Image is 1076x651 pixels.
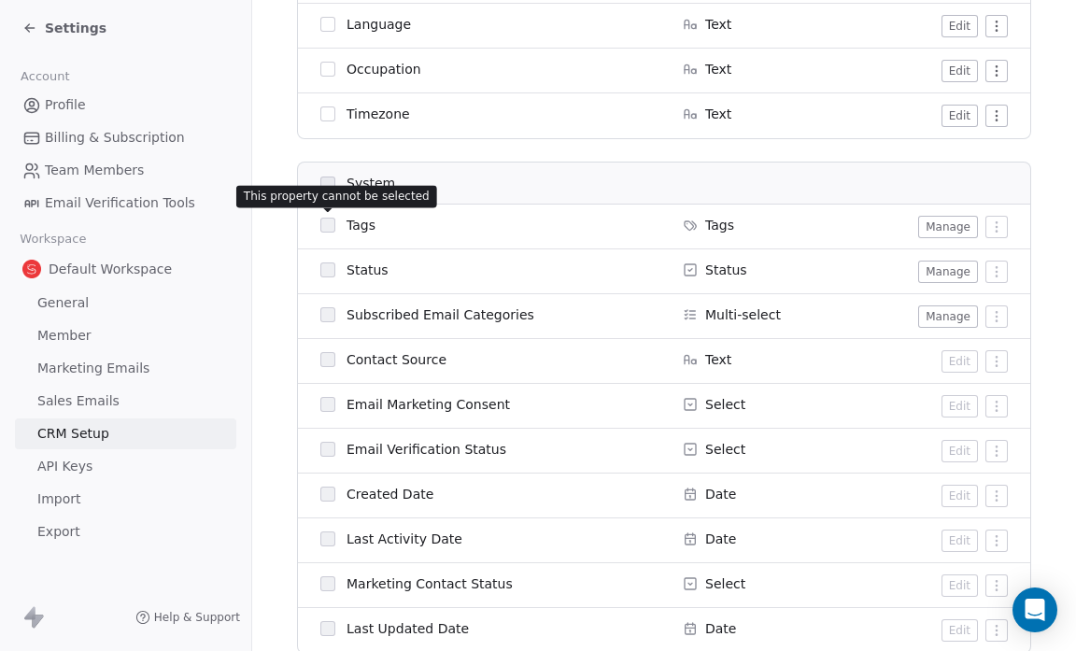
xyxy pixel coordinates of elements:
[45,128,185,148] span: Billing & Subscription
[12,225,94,253] span: Workspace
[347,440,506,459] span: Email Verification Status
[941,15,978,37] button: Edit
[37,391,120,411] span: Sales Emails
[37,424,109,444] span: CRM Setup
[705,619,736,638] span: Date
[941,395,978,417] button: Edit
[15,484,236,515] a: Import
[15,122,236,153] a: Billing & Subscription
[705,216,734,234] span: Tags
[941,530,978,552] button: Edit
[941,60,978,82] button: Edit
[347,261,389,279] span: Status
[705,574,745,593] span: Select
[347,305,534,324] span: Subscribed Email Categories
[15,188,236,219] a: Email Verification Tools
[918,305,978,328] button: Manage
[37,293,89,313] span: General
[15,451,236,482] a: API Keys
[15,418,236,449] a: CRM Setup
[705,261,747,279] span: Status
[347,174,395,193] span: System
[15,90,236,120] a: Profile
[941,440,978,462] button: Edit
[941,619,978,642] button: Edit
[45,193,195,213] span: Email Verification Tools
[37,522,80,542] span: Export
[154,610,240,625] span: Help & Support
[705,105,731,123] span: Text
[347,216,375,234] span: Tags
[45,19,106,37] span: Settings
[347,395,510,414] span: Email Marketing Consent
[135,610,240,625] a: Help & Support
[918,261,978,283] button: Manage
[347,350,446,369] span: Contact Source
[244,189,430,204] span: This property cannot be selected
[347,60,421,78] span: Occupation
[941,485,978,507] button: Edit
[705,305,781,324] span: Multi-select
[15,517,236,547] a: Export
[15,353,236,384] a: Marketing Emails
[347,15,411,34] span: Language
[1012,587,1057,632] div: Open Intercom Messenger
[705,395,745,414] span: Select
[37,326,92,346] span: Member
[347,105,410,123] span: Timezone
[705,60,731,78] span: Text
[705,350,731,369] span: Text
[12,63,78,91] span: Account
[15,288,236,318] a: General
[347,574,513,593] span: Marketing Contact Status
[941,350,978,373] button: Edit
[705,485,736,503] span: Date
[347,619,469,638] span: Last Updated Date
[37,489,80,509] span: Import
[22,19,106,37] a: Settings
[49,260,172,278] span: Default Workspace
[941,105,978,127] button: Edit
[705,530,736,548] span: Date
[705,440,745,459] span: Select
[37,359,149,378] span: Marketing Emails
[15,320,236,351] a: Member
[37,457,92,476] span: API Keys
[45,95,86,115] span: Profile
[705,15,731,34] span: Text
[15,155,236,186] a: Team Members
[347,485,433,503] span: Created Date
[22,260,41,278] img: logo%20salsius.png
[918,216,978,238] button: Manage
[15,386,236,417] a: Sales Emails
[45,161,144,180] span: Team Members
[941,574,978,597] button: Edit
[347,530,462,548] span: Last Activity Date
